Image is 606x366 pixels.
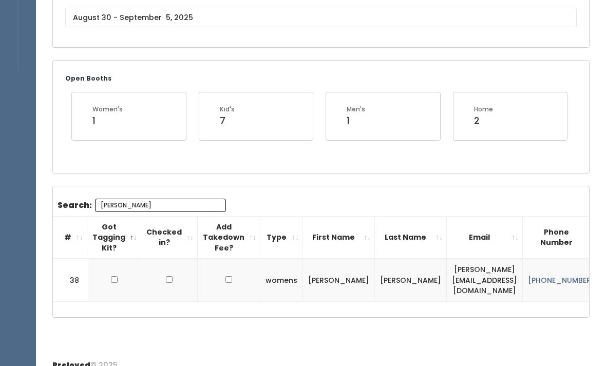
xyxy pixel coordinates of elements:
div: 1 [92,114,123,127]
th: Checked in?: activate to sort column ascending [141,216,198,259]
div: 7 [220,114,235,127]
div: 1 [347,114,365,127]
label: Search: [58,199,226,212]
th: Add Takedown Fee?: activate to sort column ascending [198,216,260,259]
div: Women's [92,105,123,114]
th: Last Name: activate to sort column ascending [375,216,447,259]
th: Email: activate to sort column ascending [447,216,523,259]
td: [PERSON_NAME][EMAIL_ADDRESS][DOMAIN_NAME] [447,259,523,301]
td: [PERSON_NAME] [375,259,447,301]
td: womens [260,259,303,301]
small: Open Booths [65,74,111,83]
th: #: activate to sort column ascending [51,216,87,259]
td: 38 [53,259,89,301]
a: [PHONE_NUMBER] [528,275,595,285]
div: Home [474,105,493,114]
div: Kid's [220,105,235,114]
input: Search: [95,199,226,212]
th: Phone Number: activate to sort column ascending [523,216,600,259]
div: Men's [347,105,365,114]
td: [PERSON_NAME] [303,259,375,301]
input: August 30 - September 5, 2025 [65,8,577,27]
th: Type: activate to sort column ascending [260,216,303,259]
th: Got Tagging Kit?: activate to sort column descending [87,216,141,259]
div: 2 [474,114,493,127]
th: First Name: activate to sort column ascending [303,216,375,259]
